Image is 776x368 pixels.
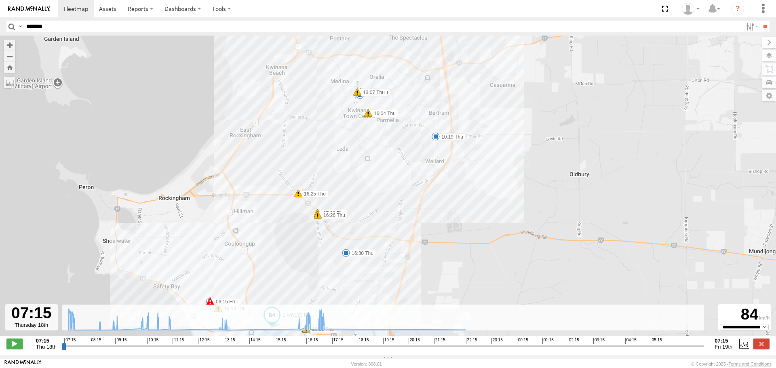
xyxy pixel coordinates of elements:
[4,50,15,62] button: Zoom out
[298,190,328,198] label: 16:25 Thu
[731,2,744,15] i: ?
[4,62,15,73] button: Zoom Home
[719,305,770,324] div: 84
[436,133,466,141] label: 10:19 Thu
[568,338,579,344] span: 02:15
[346,250,376,257] label: 16:30 Thu
[651,338,662,344] span: 05:15
[358,338,369,344] span: 18:15
[351,362,382,366] div: Version: 308.01
[357,89,387,96] label: 13:07 Thu
[753,339,770,349] label: Close
[173,338,184,344] span: 11:15
[17,21,23,32] label: Search Query
[4,77,15,88] label: Measure
[115,338,127,344] span: 09:15
[6,339,23,349] label: Play/Stop
[383,338,394,344] span: 19:15
[368,110,398,117] label: 16:04 Thu
[249,338,261,344] span: 14:15
[8,6,50,12] img: rand-logo.svg
[36,344,57,350] span: Thu 18th Sep 2025
[361,88,390,96] label: 11:09 Thu
[743,21,760,32] label: Search Filter Options
[491,338,503,344] span: 23:15
[715,338,732,344] strong: 07:15
[466,338,477,344] span: 22:15
[4,360,42,368] a: Visit our Website
[542,338,554,344] span: 01:15
[36,338,57,344] strong: 07:15
[198,338,209,344] span: 12:15
[715,344,732,350] span: Fri 19th Sep 2025
[360,89,390,97] label: 07:30 Thu
[691,362,772,366] div: © Copyright 2025 -
[409,338,420,344] span: 20:15
[318,210,348,217] label: 07:20 Thu
[332,338,344,344] span: 17:15
[224,338,235,344] span: 13:15
[517,338,528,344] span: 00:15
[318,212,348,219] label: 16:26 Thu
[729,362,772,366] a: Terms and Conditions
[625,338,637,344] span: 04:15
[679,3,702,15] div: Andrew Fisher
[356,91,364,99] div: 7
[434,338,445,344] span: 21:15
[275,338,286,344] span: 15:15
[306,326,336,333] label: 16:53 Thu
[210,298,237,305] label: 06:15 Fri
[593,338,605,344] span: 03:15
[4,40,15,50] button: Zoom in
[147,338,158,344] span: 10:15
[306,338,318,344] span: 16:15
[90,338,101,344] span: 08:15
[762,90,776,101] label: Map Settings
[64,338,76,344] span: 07:15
